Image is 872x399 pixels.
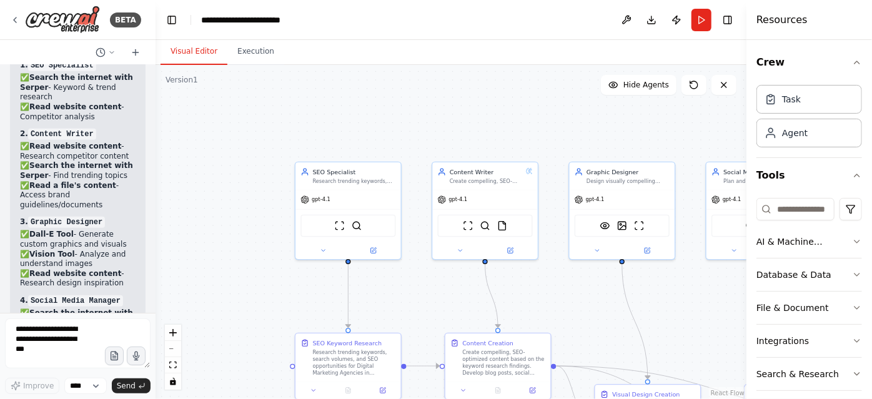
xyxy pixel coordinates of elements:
[29,250,75,259] strong: Vision Tool
[586,196,605,203] span: gpt-4.1
[349,245,397,255] button: Open in side panel
[28,60,96,71] code: SEO Specialist
[723,196,741,203] span: gpt-4.1
[201,14,305,26] nav: breadcrumb
[20,102,136,122] li: ✅ - Competitor analysis
[463,220,473,230] img: ScrapeWebsiteTool
[29,142,121,150] strong: Read website content
[344,264,353,328] g: Edge from 463ffdf3-8e75-48ec-a25f-bb79db7783f4 to 300e5f76-6bca-4b34-92cc-662062a20560
[313,167,396,176] div: SEO Specialist
[163,11,181,29] button: Hide left sidebar
[20,217,105,226] strong: 3.
[723,167,806,176] div: Social Media Manager
[486,245,534,255] button: Open in side panel
[28,295,123,307] code: Social Media Manager
[719,11,736,29] button: Hide right sidebar
[165,373,181,390] button: toggle interactivity
[756,12,808,27] h4: Resources
[407,362,440,370] g: Edge from 300e5f76-6bca-4b34-92cc-662062a20560 to b35f9534-0c40-458b-8675-5e406eb16dbb
[756,235,852,248] div: AI & Machine Learning
[756,368,839,380] div: Search & Research
[28,129,96,140] code: Content Writer
[20,250,136,269] li: ✅ - Analyze and understand images
[330,385,366,395] button: No output available
[756,259,862,291] button: Database & Data
[612,390,680,399] div: Visual Design Creation
[711,390,745,397] a: React Flow attribution
[518,385,547,395] button: Open in side panel
[23,381,54,391] span: Improve
[587,178,670,185] div: Design visually compelling graphics, social media posts, banners, and ad creatives that align wit...
[20,129,96,138] strong: 2.
[462,338,513,347] div: Content Creation
[782,127,808,139] div: Agent
[227,39,284,65] button: Execution
[161,39,227,65] button: Visual Editor
[166,75,198,85] div: Version 1
[20,142,136,161] li: ✅ - Research competitor content
[117,381,136,391] span: Send
[165,325,181,341] button: zoom in
[28,217,105,228] code: Graphic Designer
[601,75,676,95] button: Hide Agents
[480,220,490,230] img: SerperDevTool
[568,162,675,260] div: Graphic DesignerDesign visually compelling graphics, social media posts, banners, and ad creative...
[20,161,133,180] strong: Search the internet with Serper
[29,269,121,278] strong: Read website content
[756,80,862,157] div: Crew
[112,378,151,393] button: Send
[462,349,545,377] div: Create compelling, SEO-optimized content based on the keyword research findings. Develop blog pos...
[91,45,121,60] button: Switch to previous chat
[20,269,136,288] li: ✅ - Research design inspiration
[450,167,522,176] div: Content Writer
[165,325,181,390] div: React Flow controls
[126,45,146,60] button: Start a new chat
[25,6,100,34] img: Logo
[756,335,809,347] div: Integrations
[497,220,507,230] img: FileReadTool
[20,308,133,327] strong: Search the internet with Serper
[782,93,801,106] div: Task
[313,338,382,347] div: SEO Keyword Research
[335,220,345,230] img: ScrapeWebsiteTool
[29,181,116,190] strong: Read a file's content
[352,220,362,230] img: SerperDevTool
[29,230,74,239] strong: Dall-E Tool
[756,302,829,314] div: File & Document
[295,162,402,260] div: SEO SpecialistResearch trending keywords, analyze competitor SEO strategies, and identify high-op...
[634,220,644,230] img: ScrapeWebsiteTool
[20,181,136,210] li: ✅ - Access brand guidelines/documents
[29,102,121,111] strong: Read website content
[368,385,397,395] button: Open in side panel
[20,230,136,249] li: ✅ - Generate custom graphics and visuals
[623,245,671,255] button: Open in side panel
[432,162,538,260] div: Content WriterCreate compelling, SEO-optimized content including blog posts, captions, ad copy, a...
[723,178,806,185] div: Plan and execute social media strategies, create content calendars, optimize posting schedules, a...
[127,347,146,365] button: Click to speak your automation idea
[5,378,59,394] button: Improve
[450,178,522,185] div: Create compelling, SEO-optimized content including blog posts, captions, ad copy, and email newsl...
[110,12,141,27] div: BETA
[756,325,862,357] button: Integrations
[20,296,123,305] strong: 4.
[313,349,396,377] div: Research trending keywords, search volumes, and SEO opportunities for Digital Marketing Agencies ...
[756,225,862,258] button: AI & Machine Learning
[617,220,627,230] img: DallETool
[623,80,669,90] span: Hide Agents
[20,61,96,69] strong: 1.
[756,268,831,281] div: Database & Data
[587,167,670,176] div: Graphic Designer
[312,196,330,203] span: gpt-4.1
[706,162,813,260] div: Social Media ManagerPlan and execute social media strategies, create content calendars, optimize ...
[756,358,862,390] button: Search & Research
[756,158,862,193] button: Tools
[165,357,181,373] button: fit view
[448,196,467,203] span: gpt-4.1
[105,347,124,365] button: Upload files
[20,308,136,328] li: ✅ - Find trending topics
[20,73,136,102] li: ✅ - Keyword & trend research
[481,264,502,328] g: Edge from 3c9bd433-7e81-42dd-99df-bde2c97598bd to b35f9534-0c40-458b-8675-5e406eb16dbb
[20,161,136,180] li: ✅ - Find trending topics
[756,292,862,324] button: File & Document
[313,178,396,185] div: Research trending keywords, analyze competitor SEO strategies, and identify high-opportunity keyw...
